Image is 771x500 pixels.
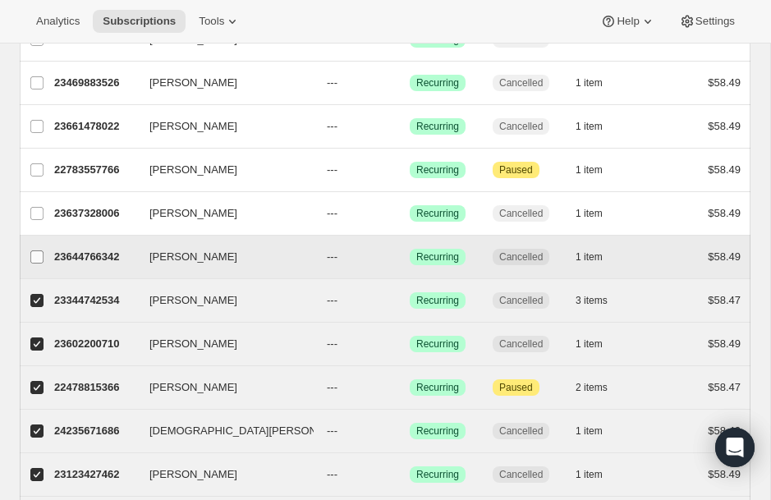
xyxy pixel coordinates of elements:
span: $58.49 [708,76,741,89]
p: 23602200710 [54,336,136,352]
div: 23602200710[PERSON_NAME]---SuccessRecurringCancelled1 item$58.49 [54,333,741,356]
p: 23469883526 [54,75,136,91]
span: $58.49 [708,163,741,176]
p: 23637328006 [54,205,136,222]
button: 1 item [576,115,621,138]
span: Paused [499,381,533,394]
p: 23661478022 [54,118,136,135]
span: Help [617,15,639,28]
span: [PERSON_NAME] [149,466,237,483]
span: --- [327,337,337,350]
span: $58.49 [708,207,741,219]
span: $58.49 [708,120,741,132]
p: 22478815366 [54,379,136,396]
button: 2 items [576,376,626,399]
button: Tools [189,10,250,33]
button: 1 item [576,71,621,94]
button: [PERSON_NAME] [140,113,304,140]
button: 1 item [576,333,621,356]
span: $58.49 [708,250,741,263]
span: Recurring [416,76,459,89]
span: --- [327,424,337,437]
span: 1 item [576,337,603,351]
button: 3 items [576,289,626,312]
span: Cancelled [499,207,543,220]
button: [PERSON_NAME] [140,70,304,96]
span: Recurring [416,163,459,177]
span: Recurring [416,120,459,133]
button: [DEMOGRAPHIC_DATA][PERSON_NAME] [140,418,304,444]
span: Settings [695,15,735,28]
span: Recurring [416,337,459,351]
span: Cancelled [499,468,543,481]
button: [PERSON_NAME] [140,200,304,227]
div: 24235671686[DEMOGRAPHIC_DATA][PERSON_NAME]---SuccessRecurringCancelled1 item$58.49 [54,420,741,443]
span: Recurring [416,250,459,264]
div: 23637328006[PERSON_NAME]---SuccessRecurringCancelled1 item$58.49 [54,202,741,225]
div: 23469883526[PERSON_NAME]---SuccessRecurringCancelled1 item$58.49 [54,71,741,94]
span: $58.49 [708,468,741,480]
span: --- [327,250,337,263]
span: --- [327,163,337,176]
span: Subscriptions [103,15,176,28]
span: 1 item [576,468,603,481]
span: [DEMOGRAPHIC_DATA][PERSON_NAME] [149,423,356,439]
p: 23123427462 [54,466,136,483]
span: Analytics [36,15,80,28]
span: 1 item [576,120,603,133]
div: 23344742534[PERSON_NAME]---SuccessRecurringCancelled3 items$58.47 [54,289,741,312]
span: 2 items [576,381,608,394]
span: [PERSON_NAME] [149,75,237,91]
span: [PERSON_NAME] [149,162,237,178]
button: [PERSON_NAME] [140,157,304,183]
span: Recurring [416,381,459,394]
span: Paused [499,163,533,177]
span: [PERSON_NAME] [149,205,237,222]
div: Open Intercom Messenger [715,428,755,467]
span: --- [327,381,337,393]
span: 1 item [576,207,603,220]
button: [PERSON_NAME] [140,461,304,488]
span: Cancelled [499,120,543,133]
div: 23123427462[PERSON_NAME]---SuccessRecurringCancelled1 item$58.49 [54,463,741,486]
span: Tools [199,15,224,28]
span: Cancelled [499,76,543,89]
button: Subscriptions [93,10,186,33]
span: [PERSON_NAME] [149,118,237,135]
p: 22783557766 [54,162,136,178]
span: [PERSON_NAME] [149,379,237,396]
span: [PERSON_NAME] [149,336,237,352]
span: Cancelled [499,250,543,264]
div: 23644766342[PERSON_NAME]---SuccessRecurringCancelled1 item$58.49 [54,245,741,268]
span: Cancelled [499,424,543,438]
span: 1 item [576,163,603,177]
span: 1 item [576,424,603,438]
span: [PERSON_NAME] [149,292,237,309]
button: Analytics [26,10,89,33]
button: 1 item [576,245,621,268]
span: --- [327,120,337,132]
span: Recurring [416,424,459,438]
button: 1 item [576,420,621,443]
span: $58.49 [708,424,741,437]
span: --- [327,207,337,219]
div: 22478815366[PERSON_NAME]---SuccessRecurringAttentionPaused2 items$58.47 [54,376,741,399]
p: 23644766342 [54,249,136,265]
button: [PERSON_NAME] [140,244,304,270]
span: Recurring [416,207,459,220]
span: $58.47 [708,381,741,393]
span: 3 items [576,294,608,307]
span: Cancelled [499,337,543,351]
span: $58.49 [708,337,741,350]
button: Help [590,10,665,33]
button: 1 item [576,158,621,181]
div: 23661478022[PERSON_NAME]---SuccessRecurringCancelled1 item$58.49 [54,115,741,138]
span: Cancelled [499,294,543,307]
button: [PERSON_NAME] [140,331,304,357]
span: $58.47 [708,294,741,306]
span: --- [327,468,337,480]
button: 1 item [576,463,621,486]
button: Settings [669,10,745,33]
span: 1 item [576,76,603,89]
span: 1 item [576,250,603,264]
